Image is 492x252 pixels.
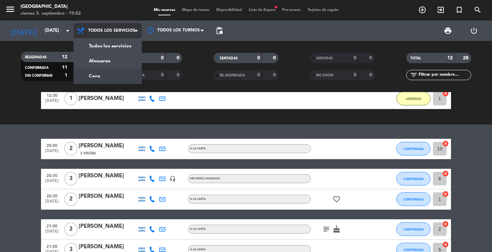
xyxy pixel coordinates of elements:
[455,6,463,14] i: turned_in_not
[220,74,245,77] span: RE AGENDADA
[396,192,430,206] button: CONFIRMADA
[257,73,260,77] strong: 0
[43,242,60,250] span: 21:00
[461,20,487,41] div: LOG OUT
[43,99,60,106] span: [DATE]
[62,65,67,70] strong: 11
[354,73,356,77] strong: 0
[442,191,449,197] i: cancel
[5,4,15,14] i: menu
[79,192,137,201] div: [PERSON_NAME]
[396,222,430,236] button: CONFIRMADA
[245,8,279,12] span: Lista de Espera
[43,199,60,207] span: [DATE]
[470,27,478,35] i: power_settings_new
[64,92,78,105] span: 1
[43,91,60,99] span: 12:30
[418,6,426,14] i: add_circle_outline
[43,149,60,157] span: [DATE]
[410,71,418,79] i: filter_list
[190,228,206,231] span: A LA CARTA
[74,54,141,69] a: Almuerzo
[215,27,223,35] span: pending_actions
[25,56,47,59] span: RESERVADAS
[79,242,137,251] div: [PERSON_NAME]
[74,39,141,54] a: Todos los servicios
[5,4,15,17] button: menu
[463,56,470,60] strong: 28
[369,56,373,60] strong: 0
[150,8,179,12] span: Mis reservas
[396,92,430,105] button: ARRIBADA
[43,222,60,229] span: 21:00
[64,27,72,35] i: arrow_drop_down
[396,172,430,186] button: CONFIRMADA
[25,74,52,77] span: SIN CONFIRMAR
[25,66,49,70] span: CONFIRMADA
[273,73,277,77] strong: 0
[65,73,67,78] strong: 1
[43,171,60,179] span: 20:30
[64,142,78,155] span: 2
[444,27,452,35] span: print
[442,90,449,97] i: cancel
[161,56,164,60] strong: 0
[316,74,333,77] span: NO SHOW
[213,8,245,12] span: Disponibilidad
[64,192,78,206] span: 2
[64,222,78,236] span: 2
[274,5,278,9] span: fiber_manual_record
[179,8,213,12] span: Mapa de mesas
[474,6,482,14] i: search
[62,55,67,59] strong: 12
[190,177,220,180] span: Sin menú asignado
[404,147,424,151] span: CONFIRMADA
[404,177,424,181] span: CONFIRMADA
[418,71,471,79] input: Filtrar por nombre...
[190,248,206,251] span: A LA CARTA
[396,142,430,155] button: CONFIRMADA
[177,73,181,77] strong: 0
[304,8,342,12] span: Tarjetas de regalo
[79,172,137,180] div: [PERSON_NAME]
[442,241,449,248] i: cancel
[80,151,96,156] span: 3 Visitas
[190,147,206,150] span: A LA CARTA
[79,142,137,150] div: [PERSON_NAME]
[404,197,424,201] span: CONFIRMADA
[190,198,206,201] span: A LA CARTA
[332,225,341,233] i: cake
[442,140,449,147] i: cancel
[404,227,424,231] span: CONFIRMADA
[43,179,60,187] span: [DATE]
[177,56,181,60] strong: 0
[273,56,277,60] strong: 0
[43,229,60,237] span: [DATE]
[74,69,141,84] a: Cena
[88,28,135,33] span: Todos los servicios
[64,172,78,186] span: 3
[257,56,260,60] strong: 0
[169,176,176,182] i: headset_mic
[442,170,449,177] i: cancel
[5,23,41,38] i: [DATE]
[332,195,341,203] i: favorite_border
[220,57,238,60] span: SENTADAS
[410,57,421,60] span: TOTAL
[279,8,304,12] span: Pre-acceso
[316,57,333,60] span: SERVIDAS
[437,6,445,14] i: exit_to_app
[20,10,81,17] div: viernes 5. septiembre - 19:02
[79,94,137,103] div: [PERSON_NAME]
[20,3,81,10] div: [GEOGRAPHIC_DATA]
[161,73,164,77] strong: 0
[43,141,60,149] span: 20:00
[404,248,424,252] span: CONFIRMADA
[369,73,373,77] strong: 0
[447,56,453,60] strong: 12
[406,97,421,101] span: ARRIBADA
[43,192,60,199] span: 20:30
[322,225,330,233] i: subject
[79,222,137,231] div: [PERSON_NAME]
[354,56,356,60] strong: 0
